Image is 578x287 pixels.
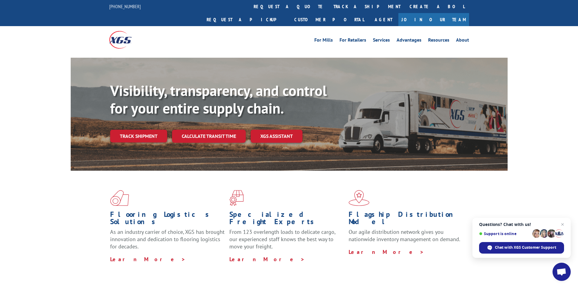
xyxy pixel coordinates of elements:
span: Chat with XGS Customer Support [495,245,556,250]
img: xgs-icon-total-supply-chain-intelligence-red [110,190,129,206]
h1: Flagship Distribution Model [349,211,463,228]
span: Chat with XGS Customer Support [479,242,564,254]
a: Learn More > [110,256,186,263]
a: Advantages [397,38,421,44]
img: xgs-icon-focused-on-flooring-red [229,190,244,206]
a: Learn More > [229,256,305,263]
a: Agent [369,13,398,26]
span: Our agile distribution network gives you nationwide inventory management on demand. [349,228,460,243]
img: xgs-icon-flagship-distribution-model-red [349,190,370,206]
a: Services [373,38,390,44]
a: Join Our Team [398,13,469,26]
a: Calculate transit time [172,130,246,143]
a: Learn More > [349,248,424,255]
span: Questions? Chat with us! [479,222,564,227]
a: For Retailers [340,38,366,44]
b: Visibility, transparency, and control for your entire supply chain. [110,81,327,118]
p: From 123 overlength loads to delicate cargo, our experienced staff knows the best way to move you... [229,228,344,255]
a: Track shipment [110,130,167,142]
span: As an industry carrier of choice, XGS has brought innovation and dedication to flooring logistics... [110,228,225,250]
a: XGS ASSISTANT [251,130,303,143]
span: Support is online [479,231,530,236]
a: For Mills [314,38,333,44]
h1: Flooring Logistics Solutions [110,211,225,228]
h1: Specialized Freight Experts [229,211,344,228]
a: [PHONE_NUMBER] [109,3,141,9]
a: Customer Portal [290,13,369,26]
a: About [456,38,469,44]
a: Resources [428,38,449,44]
a: Open chat [553,263,571,281]
a: Request a pickup [202,13,290,26]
